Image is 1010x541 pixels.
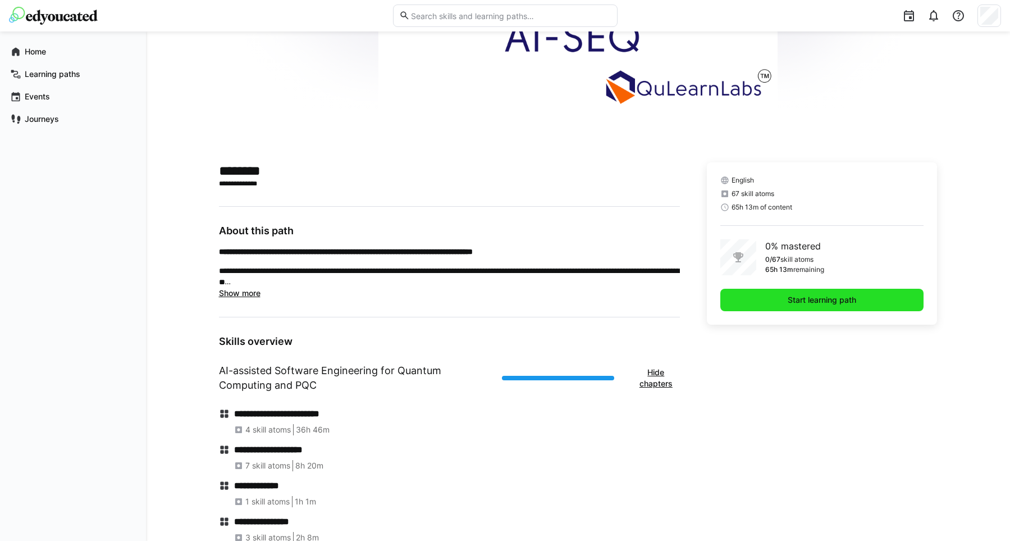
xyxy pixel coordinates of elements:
span: Hide chapters [638,367,674,389]
p: remaining [793,265,824,274]
span: 67 skill atoms [732,189,774,198]
span: English [732,176,754,185]
button: Hide chapters [632,361,680,395]
span: 1 skill atoms [245,496,290,507]
p: skill atoms [780,255,814,264]
span: 65h 13m of content [732,203,792,212]
button: Start learning path [720,289,924,311]
p: 65h 13m [765,265,793,274]
span: 1h 1m [295,496,316,507]
span: Start learning path [786,294,858,306]
h1: AI-assisted Software Engineering for Quantum Computing and PQC [219,363,493,393]
p: 0% mastered [765,239,824,253]
span: 8h 20m [295,460,323,471]
span: 4 skill atoms [245,424,291,435]
span: 7 skill atoms [245,460,290,471]
h3: About this path [219,225,680,237]
span: Show more [219,288,261,298]
span: 36h 46m [296,424,330,435]
input: Search skills and learning paths… [410,11,611,21]
p: 0/67 [765,255,780,264]
h3: Skills overview [219,335,680,348]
